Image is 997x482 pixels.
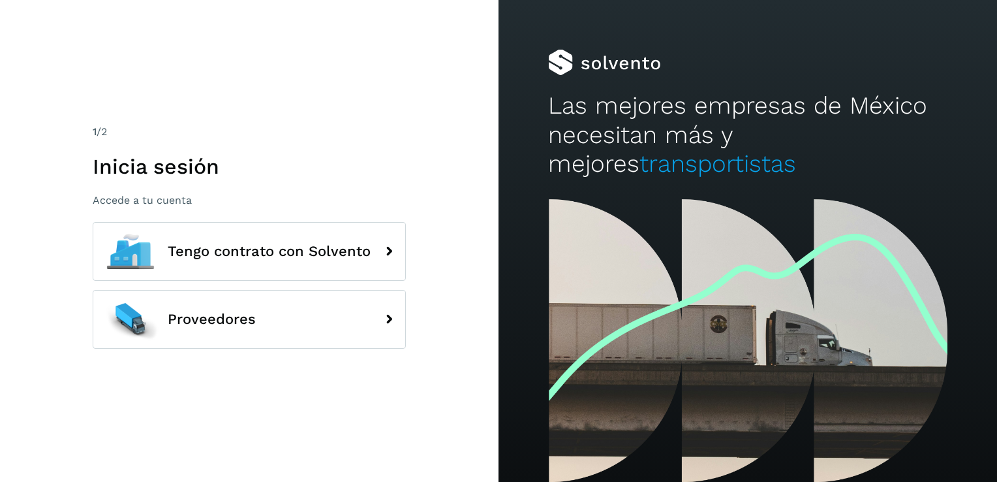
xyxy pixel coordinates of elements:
span: transportistas [639,150,796,178]
span: Tengo contrato con Solvento [168,244,371,259]
h2: Las mejores empresas de México necesitan más y mejores [548,91,947,178]
button: Proveedores [93,290,406,349]
span: 1 [93,125,97,138]
button: Tengo contrato con Solvento [93,222,406,281]
span: Proveedores [168,312,256,327]
p: Accede a tu cuenta [93,194,406,206]
div: /2 [93,124,406,140]
h1: Inicia sesión [93,154,406,179]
